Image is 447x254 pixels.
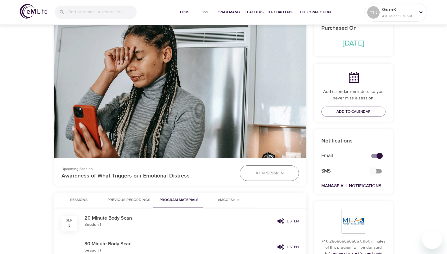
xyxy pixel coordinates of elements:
p: 30 Minute Body Scan [84,240,275,247]
div: SMS [318,164,364,178]
button: Add to Calendar [321,107,386,117]
img: logo [20,4,47,19]
p: Listen [287,218,299,224]
span: 1% Challenge [269,9,295,15]
span: The Connection [300,9,331,15]
span: Sessions [58,197,100,204]
div: 2 [68,223,70,229]
iframe: Button to launch messaging window [422,229,442,249]
p: Session 1 [84,222,275,228]
h6: Purchased On [321,24,386,33]
button: Listen [275,216,301,226]
p: 478 Mindful Minutes [382,13,415,19]
p: Session 1 [84,247,275,254]
p: [DATE] [321,38,386,49]
span: eMCC™ Skills [207,197,250,204]
p: Awareness of What Triggers our Emotional Distress [61,172,232,180]
button: Join Session [240,165,299,181]
div: mk [367,6,380,19]
span: Previous Recordings [107,197,150,204]
input: Find programs, teachers, etc... [68,6,137,19]
span: Teachers [245,9,264,15]
p: GemK [382,6,415,13]
span: Program Materials [158,197,200,204]
p: Add calendar reminders so you never miss a session. [321,89,386,102]
span: Home [178,9,193,15]
span: On-Demand [218,9,240,15]
p: Upcoming Session [61,166,232,172]
span: Add to Calendar [336,108,371,115]
button: Listen [275,242,301,252]
p: 20 Minute Body Scan [84,214,275,222]
div: Sep [66,218,73,223]
div: Email [318,148,364,163]
p: Notifications [321,137,386,145]
span: Join Session [255,169,284,177]
p: Listen [287,244,299,250]
a: Manage All Notifications [321,183,381,189]
span: Live [198,9,213,15]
